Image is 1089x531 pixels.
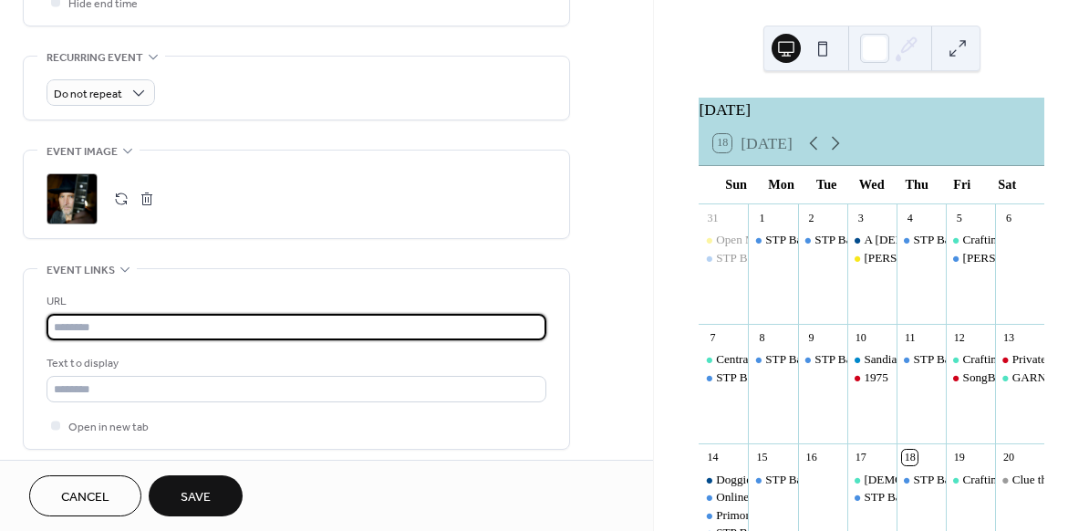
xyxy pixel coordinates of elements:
div: 11 [902,330,918,346]
div: Sandia Hearing Aid Center [847,351,897,368]
div: GARNA presents Colorado Environmental Film Fest [995,370,1044,386]
div: 5 [951,210,967,225]
div: 20 [1001,450,1016,465]
div: 6 [1001,210,1016,225]
div: STP Baby with the bath water rehearsals [765,351,960,368]
span: Event image [47,142,118,161]
div: STP Baby with the bath water rehearsals [765,472,960,488]
div: STP Baby with the bath water rehearsals [864,489,1059,505]
div: Text to display [47,354,543,373]
div: 7 [705,330,721,346]
div: 8 [754,330,770,346]
div: Clue the Movie [1012,472,1087,488]
div: Sun [713,166,759,203]
div: STP Baby with the bath water rehearsals [699,250,748,266]
button: Cancel [29,475,141,516]
div: Central Colorado Humanist [699,351,748,368]
div: [DATE] [699,98,1044,121]
div: 17 [853,450,868,465]
div: STP Baby with the bath water rehearsals [897,351,946,368]
div: STP Baby with the bath water rehearsals [814,232,1010,248]
div: 15 [754,450,770,465]
div: Doggie Market [716,472,789,488]
div: 18 [902,450,918,465]
div: Sandia Hearing Aid Center [864,351,993,368]
div: URL [47,292,543,311]
div: Shamanic Healing Circle with Sarah Sol [847,472,897,488]
div: 10 [853,330,868,346]
div: 1975 [847,370,897,386]
div: 1975 [864,370,887,386]
div: 3 [853,210,868,225]
div: Crafting Circle [946,472,995,488]
div: STP Baby with the bath water rehearsals [897,232,946,248]
div: A [DEMOGRAPHIC_DATA] Board Meeting [864,232,1084,248]
div: Crafting Circle [946,351,995,368]
div: Matt Flinner Trio opening guest Briony Hunn [847,250,897,266]
div: SongBird Rehearsal [946,370,995,386]
div: STP Baby with the bath water rehearsals [765,232,960,248]
div: Crafting Circle [946,232,995,248]
div: STP Baby with the bath water rehearsals [847,489,897,505]
div: 14 [705,450,721,465]
div: Tue [804,166,849,203]
span: Do not repeat [54,84,122,105]
span: Save [181,488,211,507]
div: STP Baby with the bath water rehearsals [814,351,1010,368]
div: SongBird Rehearsal [963,370,1060,386]
span: Recurring event [47,48,143,68]
div: Mon [759,166,804,203]
div: STP Baby with the bath water rehearsals [699,370,748,386]
div: 19 [951,450,967,465]
div: Central [US_STATE] Humanist [716,351,868,368]
div: Clue the Movie [995,472,1044,488]
div: 12 [951,330,967,346]
div: STP Baby with the bath water rehearsals [798,351,847,368]
div: Online Silent Auction for Campout for the cause ends [716,489,974,505]
div: 1 [754,210,770,225]
div: STP Baby with the bath water rehearsals [748,232,797,248]
div: Online Silent Auction for Campout for the cause ends [699,489,748,505]
div: Fri [939,166,985,203]
div: Crafting Circle [963,472,1035,488]
button: Save [149,475,243,516]
div: A Church Board Meeting [847,232,897,248]
div: Primordial Sound Meditation with Priti Chanda Klco [699,507,748,524]
div: 31 [705,210,721,225]
div: STP Baby with the bath water rehearsals [716,370,911,386]
span: Event links [47,261,115,280]
div: 13 [1001,330,1016,346]
div: Crafting Circle [963,351,1035,368]
div: Private rehearsal [995,351,1044,368]
div: Crafting Circle [963,232,1035,248]
div: Open Mic [699,232,748,248]
span: Cancel [61,488,109,507]
div: Thu [894,166,939,203]
div: Wed [849,166,895,203]
div: Doggie Market [699,472,748,488]
div: STP Baby with the bath water rehearsals [897,472,946,488]
div: STP Baby with the bath water rehearsals [748,472,797,488]
div: Open Mic [716,232,764,248]
div: 16 [804,450,819,465]
div: 9 [804,330,819,346]
span: Open in new tab [68,418,149,437]
div: ; [47,173,98,224]
div: Primordial Sound Meditation with [PERSON_NAME] [716,507,980,524]
div: Sat [984,166,1030,203]
div: STP Baby with the bath water rehearsals [716,250,911,266]
div: STP Baby with the bath water rehearsals [748,351,797,368]
div: STP Baby with the bath water rehearsals [798,232,847,248]
div: Salida Moth Mixed ages auditions [946,250,995,266]
div: 2 [804,210,819,225]
div: 4 [902,210,918,225]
